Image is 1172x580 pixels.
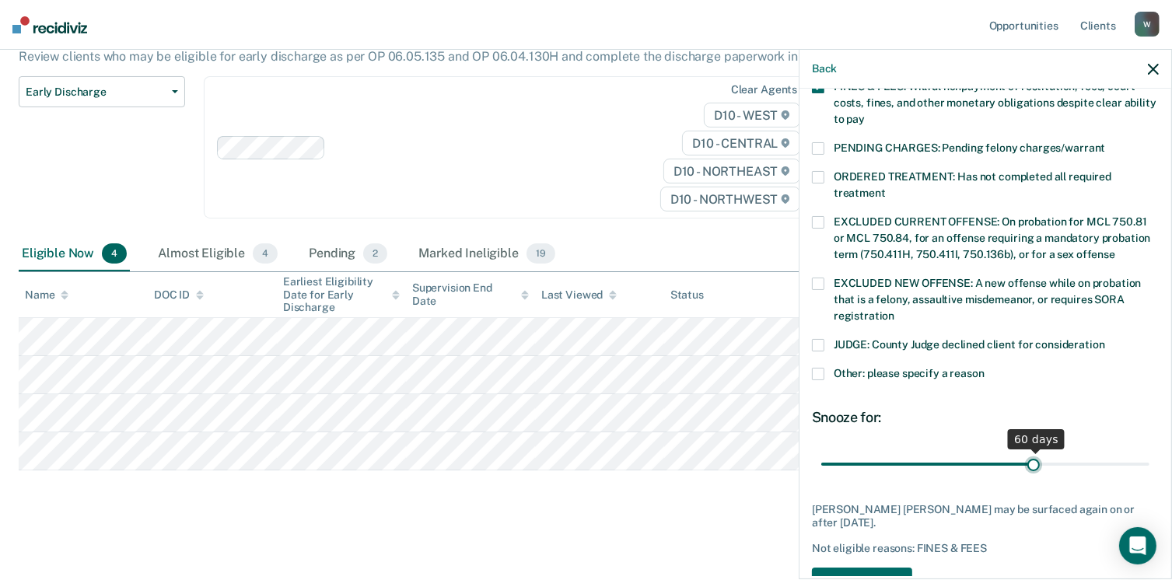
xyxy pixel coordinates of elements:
[812,62,837,75] button: Back
[415,237,558,271] div: Marked Ineligible
[660,187,800,211] span: D10 - NORTHWEST
[26,86,166,99] span: Early Discharge
[19,237,130,271] div: Eligible Now
[663,159,800,183] span: D10 - NORTHEAST
[363,243,387,264] span: 2
[682,131,800,155] span: D10 - CENTRAL
[25,288,68,302] div: Name
[541,288,617,302] div: Last Viewed
[306,237,390,271] div: Pending
[412,281,529,308] div: Supervision End Date
[12,16,87,33] img: Recidiviz
[812,409,1159,426] div: Snooze for:
[834,170,1111,199] span: ORDERED TREATMENT: Has not completed all required treatment
[834,338,1105,351] span: JUDGE: County Judge declined client for consideration
[155,237,281,271] div: Almost Eligible
[834,367,985,379] span: Other: please specify a reason
[253,243,278,264] span: 4
[834,80,1156,125] span: FINES & FEES: Willful nonpayment of restitution, fees, court costs, fines, and other monetary obl...
[102,243,127,264] span: 4
[731,83,797,96] div: Clear agents
[812,542,1159,555] div: Not eligible reasons: FINES & FEES
[670,288,704,302] div: Status
[1119,527,1156,564] div: Open Intercom Messenger
[834,142,1105,154] span: PENDING CHARGES: Pending felony charges/warrant
[154,288,204,302] div: DOC ID
[812,503,1159,529] div: [PERSON_NAME] [PERSON_NAME] may be surfaced again on or after [DATE].
[1135,12,1160,37] div: W
[527,243,555,264] span: 19
[834,277,1141,322] span: EXCLUDED NEW OFFENSE: A new offense while on probation that is a felony, assaultive misdemeanor, ...
[283,275,400,314] div: Earliest Eligibility Date for Early Discharge
[834,215,1150,260] span: EXCLUDED CURRENT OFFENSE: On probation for MCL 750.81 or MCL 750.84, for an offense requiring a m...
[704,103,800,128] span: D10 - WEST
[1008,429,1065,449] div: 60 days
